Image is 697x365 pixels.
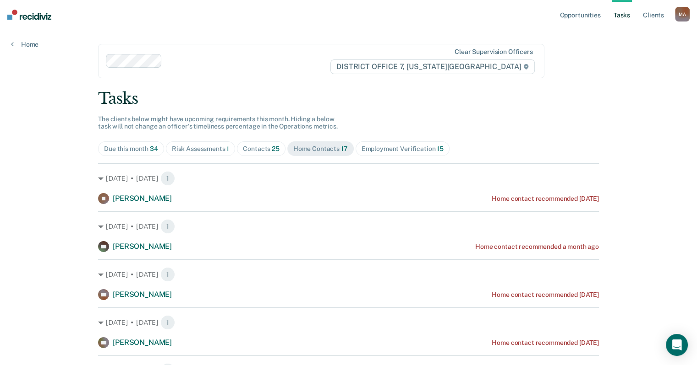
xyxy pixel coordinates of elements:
[172,145,230,153] div: Risk Assessments
[293,145,348,153] div: Home Contacts
[160,267,175,282] span: 1
[492,195,599,203] div: Home contact recommended [DATE]
[160,219,175,234] span: 1
[113,338,172,347] span: [PERSON_NAME]
[243,145,280,153] div: Contacts
[675,7,690,21] div: M A
[226,145,229,152] span: 1
[113,194,172,203] span: [PERSON_NAME]
[492,339,599,347] div: Home contact recommended [DATE]
[666,334,688,356] div: Open Intercom Messenger
[675,7,690,21] button: MA
[7,10,51,20] img: Recidiviz
[98,219,599,234] div: [DATE] • [DATE] 1
[113,242,172,251] span: [PERSON_NAME]
[362,145,444,153] div: Employment Verification
[330,59,534,74] span: DISTRICT OFFICE 7, [US_STATE][GEOGRAPHIC_DATA]
[492,291,599,299] div: Home contact recommended [DATE]
[98,315,599,330] div: [DATE] • [DATE] 1
[272,145,280,152] span: 25
[113,290,172,299] span: [PERSON_NAME]
[160,171,175,186] span: 1
[160,315,175,330] span: 1
[437,145,444,152] span: 15
[455,48,532,56] div: Clear supervision officers
[11,40,38,48] a: Home
[104,145,158,153] div: Due this month
[150,145,158,152] span: 34
[98,267,599,282] div: [DATE] • [DATE] 1
[98,115,338,130] span: The clients below might have upcoming requirements this month. Hiding a below task will not chang...
[98,89,599,108] div: Tasks
[98,171,599,186] div: [DATE] • [DATE] 1
[475,243,599,251] div: Home contact recommended a month ago
[341,145,348,152] span: 17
